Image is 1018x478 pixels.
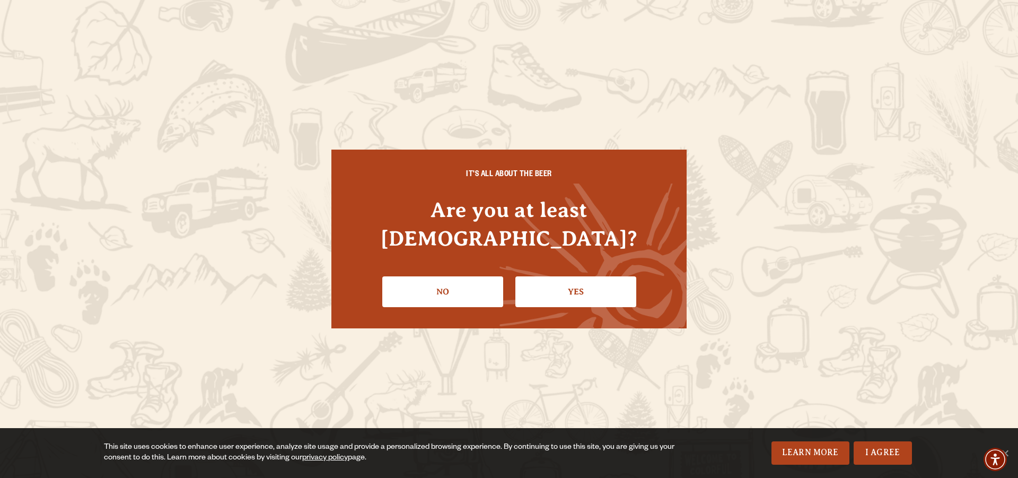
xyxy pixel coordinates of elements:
[302,454,348,463] a: privacy policy
[353,171,665,180] h6: IT'S ALL ABOUT THE BEER
[515,276,636,307] a: Confirm I'm 21 or older
[771,441,849,465] a: Learn More
[854,441,912,465] a: I Agree
[382,276,503,307] a: No
[353,196,665,252] h4: Are you at least [DEMOGRAPHIC_DATA]?
[984,448,1007,471] div: Accessibility Menu
[104,442,683,464] div: This site uses cookies to enhance user experience, analyze site usage and provide a personalized ...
